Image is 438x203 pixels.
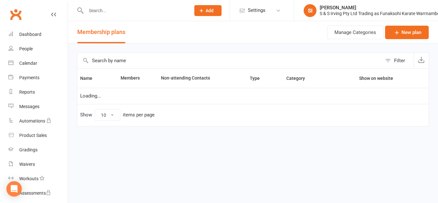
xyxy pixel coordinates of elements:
[80,74,99,82] button: Name
[19,75,39,80] div: Payments
[8,172,68,186] a: Workouts
[304,4,316,17] div: SI
[8,157,68,172] a: Waivers
[8,42,68,56] a: People
[353,74,400,82] button: Show on website
[327,26,383,39] button: Manage Categories
[19,176,38,181] div: Workouts
[286,74,312,82] button: Category
[19,104,39,109] div: Messages
[80,76,99,81] span: Name
[8,128,68,143] a: Product Sales
[248,3,265,18] span: Settings
[19,147,38,152] div: Gradings
[19,162,35,167] div: Waivers
[394,57,405,64] div: Filter
[123,112,155,118] div: items per page
[8,143,68,157] a: Gradings
[158,69,247,88] th: Non-attending Contacts
[8,186,68,200] a: Assessments
[8,27,68,42] a: Dashboard
[194,5,222,16] button: Add
[8,99,68,114] a: Messages
[206,8,214,13] span: Add
[8,85,68,99] a: Reports
[118,69,158,88] th: Members
[19,89,35,95] div: Reports
[19,118,45,123] div: Automations
[250,76,267,81] span: Type
[8,71,68,85] a: Payments
[8,6,24,22] a: Clubworx
[77,53,382,68] input: Search by name
[77,21,125,43] button: Membership plans
[77,88,429,104] td: Loading...
[19,32,41,37] div: Dashboard
[8,114,68,128] a: Automations
[359,76,393,81] span: Show on website
[385,26,429,39] a: New plan
[286,76,312,81] span: Category
[8,56,68,71] a: Calendar
[80,109,155,121] div: Show
[250,74,267,82] button: Type
[19,61,37,66] div: Calendar
[6,181,22,197] div: Open Intercom Messenger
[19,46,33,51] div: People
[19,190,51,196] div: Assessments
[84,6,186,15] input: Search...
[382,53,414,68] button: Filter
[19,133,47,138] div: Product Sales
